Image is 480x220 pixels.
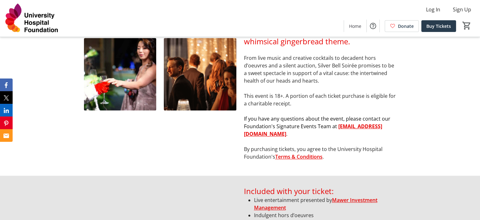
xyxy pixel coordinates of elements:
a: Mawer Investment Management [254,197,377,211]
a: Home [344,20,366,32]
u: [EMAIL_ADDRESS][DOMAIN_NAME] [244,123,382,137]
span: Home [349,23,361,29]
span: If you have any questions about the event, please contact our Foundation's Signature Events Team at [244,115,390,130]
img: University Hospital Foundation's Logo [4,3,60,34]
p: By purchasing tickets, you agree to the University Hospital Foundation's . [244,145,396,160]
button: Sign Up [448,4,476,15]
li: Live entertainment presented by [254,196,396,211]
span: Buy Tickets [426,23,451,29]
img: undefined [164,38,236,111]
li: Indulgent hors d’oeuvres [254,211,396,219]
button: Cart [461,20,472,31]
button: Help [367,20,379,32]
span: . [286,130,287,137]
button: Log In [421,4,445,15]
a: Donate [385,20,419,32]
p: From live music and creative cocktails to decadent hors d’oeuvres and a silent auction, Silver Be... [244,54,396,85]
a: Terms & Conditions [275,153,323,160]
span: Sign Up [453,6,471,13]
img: undefined [84,38,157,111]
p: This event is 18+. A portion of each ticket purchase is eligible for a charitable receipt. [244,92,396,107]
span: Log In [426,6,440,13]
span: Included with your ticket: [244,186,334,196]
span: Donate [398,23,414,29]
a: Buy Tickets [421,20,456,32]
